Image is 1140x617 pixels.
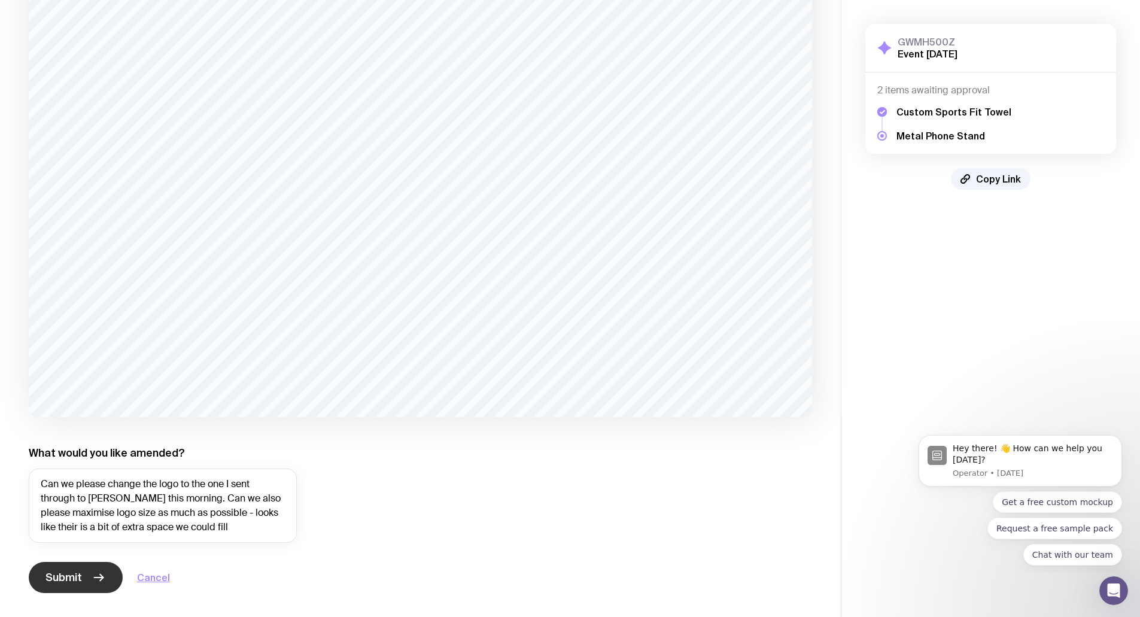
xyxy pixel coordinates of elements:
[896,130,1011,142] h5: Metal Phone Stand
[898,36,957,48] h3: GWMH500Z
[898,48,957,60] h2: Event [DATE]
[29,446,185,460] label: What would you like amended?
[45,570,82,585] span: Submit
[29,562,123,593] button: Submit
[877,84,1104,96] h4: 2 items awaiting approval
[1099,576,1128,605] iframe: Intercom live chat
[976,173,1021,185] span: Copy Link
[951,168,1030,190] button: Copy Link
[901,424,1140,573] iframe: Intercom notifications message
[896,106,1011,118] h5: Custom Sports Fit Towel
[137,570,170,585] button: Cancel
